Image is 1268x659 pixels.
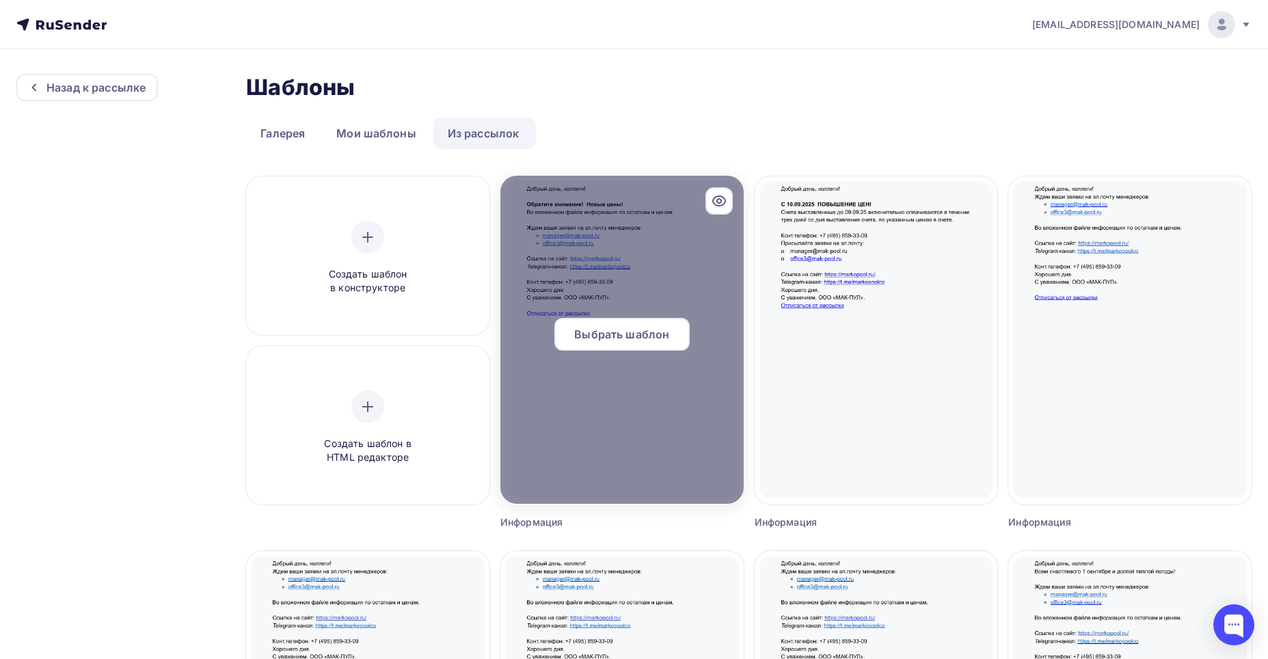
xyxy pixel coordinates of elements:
div: Информация [1008,515,1191,529]
a: Из рассылок [433,118,534,149]
span: Выбрать шаблон [574,326,669,342]
div: Информация [755,515,937,529]
a: Галерея [246,118,319,149]
span: [EMAIL_ADDRESS][DOMAIN_NAME] [1032,18,1200,31]
div: Назад к рассылке [46,79,146,96]
a: [EMAIL_ADDRESS][DOMAIN_NAME] [1032,11,1252,38]
a: Мои шаблоны [322,118,431,149]
span: Создать шаблон в конструкторе [303,267,433,295]
h2: Шаблоны [246,74,355,101]
div: Информация [500,515,683,529]
span: Создать шаблон в HTML редакторе [303,437,433,465]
